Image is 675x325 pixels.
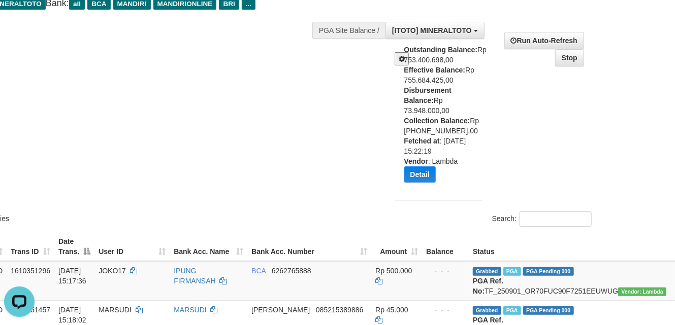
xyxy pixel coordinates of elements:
[404,166,436,183] button: Detail
[7,232,54,261] th: Trans ID: activate to sort column ascending
[404,86,452,104] b: Disbursement Balance:
[174,267,215,285] a: IPUNG FIRMANSAH
[404,137,440,145] b: Fetched at
[404,46,478,54] b: Outstanding Balance:
[426,266,465,276] div: - - -
[4,4,35,34] button: Open LiveChat chat widget
[251,267,266,275] span: BCA
[504,32,584,49] a: Run Auto-Refresh
[58,267,86,285] span: [DATE] 15:17:36
[312,22,385,39] div: PGA Site Balance /
[404,117,470,125] b: Collection Balance:
[618,287,666,296] span: Vendor URL: https://order7.1velocity.biz
[523,267,574,276] span: PGA Pending
[375,306,408,314] span: Rp 45.000
[99,306,132,314] span: MARSUDI
[375,267,412,275] span: Rp 500.000
[251,306,310,314] span: [PERSON_NAME]
[99,267,126,275] span: JOKO17
[404,157,428,165] b: Vendor
[503,306,521,315] span: Marked by bylanggota1
[520,211,592,227] input: Search:
[272,267,311,275] span: Copy 6262765888 to clipboard
[404,66,466,74] b: Effective Balance:
[555,49,584,66] a: Stop
[94,232,170,261] th: User ID: activate to sort column ascending
[426,305,465,315] div: - - -
[523,306,574,315] span: PGA Pending
[385,22,484,39] button: [ITOTO] MINERALTOTO
[371,232,422,261] th: Amount: activate to sort column ascending
[469,232,674,261] th: Status
[54,232,94,261] th: Date Trans.: activate to sort column descending
[392,26,472,34] span: [ITOTO] MINERALTOTO
[174,306,207,314] a: MARSUDI
[247,232,371,261] th: Bank Acc. Number: activate to sort column ascending
[11,267,50,275] span: 1610351296
[473,277,503,295] b: PGA Ref. No:
[316,306,363,314] span: Copy 085215389886 to clipboard
[422,232,469,261] th: Balance
[404,45,490,190] div: Rp 753.400.698,00 Rp 755.684.425,00 Rp 73.948.000,00 Rp [PHONE_NUMBER],00 : [DATE] 15:22:19 : Lambda
[473,306,501,315] span: Grabbed
[58,306,86,324] span: [DATE] 15:18:02
[469,261,674,301] td: TF_250901_OR70FUC90F7251EEUWUG
[473,267,501,276] span: Grabbed
[170,232,247,261] th: Bank Acc. Name: activate to sort column ascending
[503,267,521,276] span: Marked by bylanggota1
[492,211,592,227] label: Search:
